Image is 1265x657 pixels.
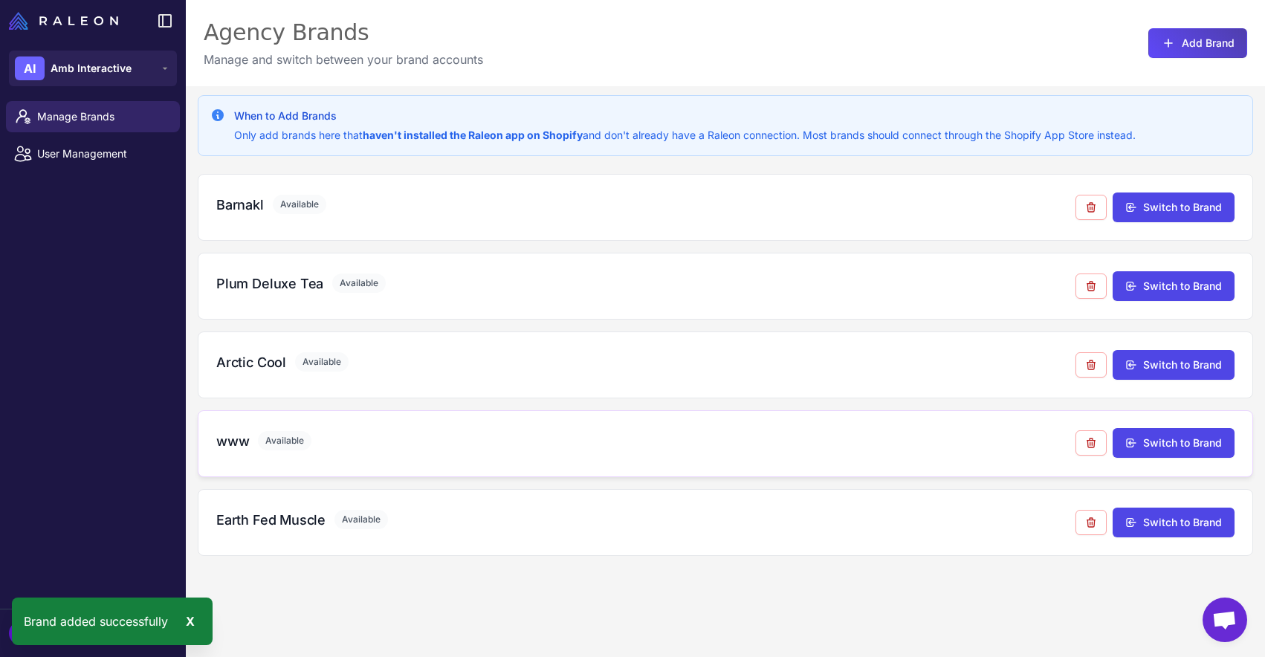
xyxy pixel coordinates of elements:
[1113,350,1235,380] button: Switch to Brand
[334,510,388,529] span: Available
[51,60,132,77] span: Amb Interactive
[37,146,168,162] span: User Management
[363,129,583,141] strong: haven't installed the Raleon app on Shopify
[332,274,386,293] span: Available
[1075,195,1107,220] button: Remove from agency
[15,56,45,80] div: AI
[204,51,483,68] p: Manage and switch between your brand accounts
[180,609,201,633] div: X
[12,598,213,645] div: Brand added successfully
[1075,352,1107,378] button: Remove from agency
[258,431,311,450] span: Available
[1148,28,1247,58] button: Add Brand
[9,621,39,645] div: J
[216,274,323,294] h3: Plum Deluxe Tea
[216,352,286,372] h3: Arctic Cool
[6,138,180,169] a: User Management
[9,12,118,30] img: Raleon Logo
[37,109,168,125] span: Manage Brands
[234,127,1136,143] p: Only add brands here that and don't already have a Raleon connection. Most brands should connect ...
[204,18,483,48] div: Agency Brands
[1113,428,1235,458] button: Switch to Brand
[1113,192,1235,222] button: Switch to Brand
[1113,508,1235,537] button: Switch to Brand
[1203,598,1247,642] div: Open chat
[1075,430,1107,456] button: Remove from agency
[234,108,1136,124] h3: When to Add Brands
[216,510,326,530] h3: Earth Fed Muscle
[295,352,349,372] span: Available
[1113,271,1235,301] button: Switch to Brand
[9,12,124,30] a: Raleon Logo
[6,101,180,132] a: Manage Brands
[216,195,264,215] h3: Barnakl
[273,195,326,214] span: Available
[216,431,249,451] h3: www
[1075,274,1107,299] button: Remove from agency
[1075,510,1107,535] button: Remove from agency
[9,51,177,86] button: AIAmb Interactive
